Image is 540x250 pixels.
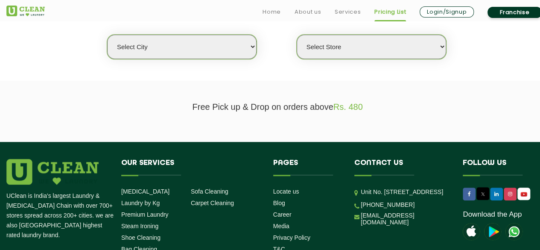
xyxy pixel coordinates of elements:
a: Blog [273,200,285,206]
h4: Pages [273,159,342,175]
img: playstoreicon.png [484,223,501,240]
a: Sofa Cleaning [191,188,228,195]
a: Locate us [273,188,299,195]
a: [EMAIL_ADDRESS][DOMAIN_NAME] [361,212,450,226]
a: Services [335,7,361,17]
a: Career [273,211,292,218]
a: Home [263,7,281,17]
p: UClean is India's largest Laundry & [MEDICAL_DATA] Chain with over 700+ stores spread across 200+... [6,191,115,240]
a: Premium Laundry [121,211,169,218]
img: UClean Laundry and Dry Cleaning [518,190,529,199]
a: [MEDICAL_DATA] [121,188,169,195]
a: Pricing List [374,7,406,17]
a: Login/Signup [420,6,474,18]
img: logo.png [6,159,99,185]
img: UClean Laundry and Dry Cleaning [505,223,522,240]
a: Shoe Cleaning [121,234,161,241]
h4: Follow us [463,159,538,175]
a: Privacy Policy [273,234,310,241]
p: Unit No. [STREET_ADDRESS] [361,187,450,197]
img: apple-icon.png [463,223,480,240]
a: Steam Ironing [121,223,158,229]
a: Download the App [463,210,522,219]
h4: Contact us [354,159,450,175]
a: Media [273,223,289,229]
img: UClean Laundry and Dry Cleaning [6,6,45,16]
a: Laundry by Kg [121,200,160,206]
a: [PHONE_NUMBER] [361,201,414,208]
h4: Our Services [121,159,260,175]
a: Carpet Cleaning [191,200,234,206]
span: Rs. 480 [333,102,363,112]
a: About us [295,7,321,17]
